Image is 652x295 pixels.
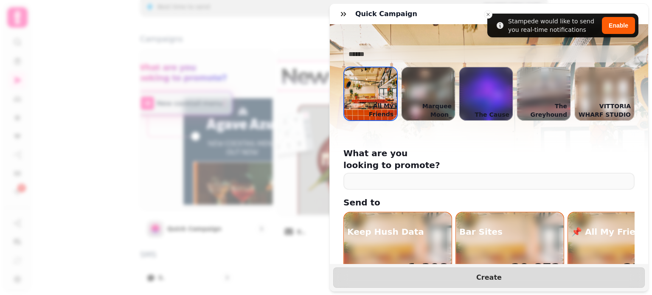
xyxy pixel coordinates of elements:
[575,100,634,121] p: VITTORIA WHARF STUDIO
[455,212,564,280] button: Bar Sites29,872
[347,226,424,238] h2: Keep Hush Data
[459,67,513,121] div: The Cause
[343,147,506,171] h2: What are you looking to promote?
[333,267,645,288] button: Create
[343,67,398,121] div: All My Friends
[511,261,560,276] h1: 29,872
[355,9,421,19] h3: Quick Campaign
[343,197,506,208] h2: Send to
[344,100,397,120] p: All My Friends
[344,67,397,120] img: aHR0cHM6Ly9maWxlcy5zdGFtcGVkZS5haS8xMmVkNjI3OS0zYmVjLTRlMTAtOTc4My01NmQ5MTJlMTZlZmUvbWVkaWEvZjY2O...
[402,100,455,121] p: Marquee Moon_
[472,109,513,121] p: The Cause
[401,67,455,121] div: Marquee Moon_
[408,261,448,276] h1: 1,398
[574,67,635,121] div: VITTORIA WHARF STUDIO
[517,67,571,121] div: The Greyhound
[343,212,452,280] button: Keep Hush Data1,398
[459,226,503,238] h2: Bar Sites
[344,274,634,281] span: Create
[517,100,570,121] p: The Greyhound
